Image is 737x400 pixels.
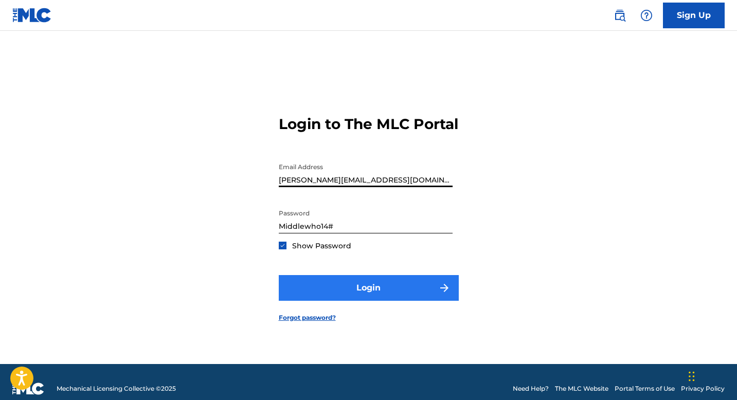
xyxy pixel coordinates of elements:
[681,384,725,393] a: Privacy Policy
[609,5,630,26] a: Public Search
[640,9,653,22] img: help
[513,384,549,393] a: Need Help?
[279,313,336,322] a: Forgot password?
[279,275,459,301] button: Login
[12,8,52,23] img: MLC Logo
[689,361,695,392] div: Drag
[636,5,657,26] div: Help
[686,351,737,400] iframe: Chat Widget
[615,384,675,393] a: Portal Terms of Use
[438,282,451,294] img: f7272a7cc735f4ea7f67.svg
[614,9,626,22] img: search
[280,243,285,248] img: checkbox
[292,241,351,250] span: Show Password
[12,383,44,395] img: logo
[279,115,458,133] h3: Login to The MLC Portal
[663,3,725,28] a: Sign Up
[555,384,608,393] a: The MLC Website
[57,384,176,393] span: Mechanical Licensing Collective © 2025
